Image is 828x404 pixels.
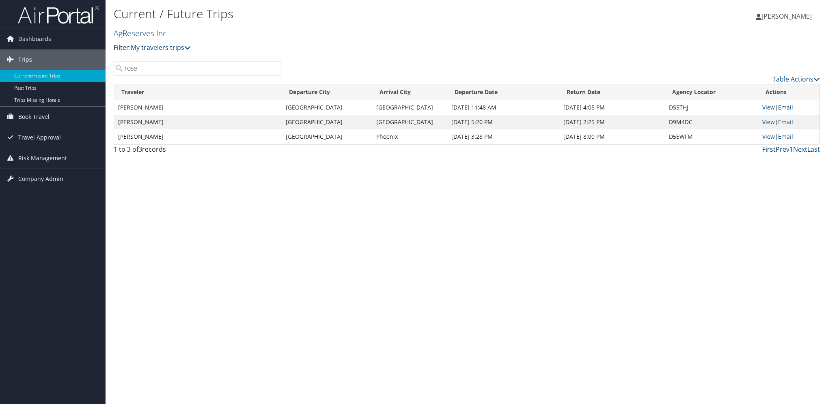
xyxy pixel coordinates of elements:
td: [DATE] 4:05 PM [559,100,665,115]
span: [PERSON_NAME] [761,12,812,21]
td: | [758,129,819,144]
span: Trips [18,49,32,70]
a: View [762,103,775,111]
span: Risk Management [18,148,67,168]
a: First [762,145,776,154]
td: [PERSON_NAME] [114,115,282,129]
th: Return Date: activate to sort column ascending [559,84,665,100]
th: Arrival City: activate to sort column ascending [372,84,447,100]
a: Email [778,103,793,111]
td: [DATE] 5:20 PM [447,115,559,129]
th: Departure Date: activate to sort column descending [447,84,559,100]
a: Last [807,145,820,154]
input: Search Traveler or Arrival City [114,61,281,75]
td: [GEOGRAPHIC_DATA] [282,115,372,129]
td: D55WFM [665,129,758,144]
td: [GEOGRAPHIC_DATA] [282,129,372,144]
span: Book Travel [18,107,50,127]
span: Travel Approval [18,127,61,148]
div: 1 to 3 of records [114,144,281,158]
td: [DATE] 11:48 AM [447,100,559,115]
a: 1 [789,145,793,154]
a: Prev [776,145,789,154]
td: [PERSON_NAME] [114,100,282,115]
th: Traveler: activate to sort column ascending [114,84,282,100]
th: Actions [758,84,819,100]
td: [GEOGRAPHIC_DATA] [372,100,447,115]
a: View [762,133,775,140]
a: Next [793,145,807,154]
td: D9M4DC [665,115,758,129]
td: [DATE] 8:00 PM [559,129,665,144]
h1: Current / Future Trips [114,5,584,22]
a: Email [778,118,793,126]
span: 3 [138,145,142,154]
a: My travelers trips [131,43,191,52]
th: Agency Locator: activate to sort column ascending [665,84,758,100]
td: | [758,115,819,129]
span: Dashboards [18,29,51,49]
td: [DATE] 2:25 PM [559,115,665,129]
td: D55THJ [665,100,758,115]
a: [PERSON_NAME] [756,4,820,28]
th: Departure City: activate to sort column ascending [282,84,372,100]
a: AgReserves Inc [114,28,168,39]
a: Email [778,133,793,140]
a: View [762,118,775,126]
span: Company Admin [18,169,63,189]
td: [GEOGRAPHIC_DATA] [372,115,447,129]
td: [DATE] 3:28 PM [447,129,559,144]
td: [GEOGRAPHIC_DATA] [282,100,372,115]
p: Filter: [114,43,584,53]
a: Table Actions [772,75,820,84]
td: [PERSON_NAME] [114,129,282,144]
td: | [758,100,819,115]
td: Phoenix [372,129,447,144]
img: airportal-logo.png [18,5,99,24]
